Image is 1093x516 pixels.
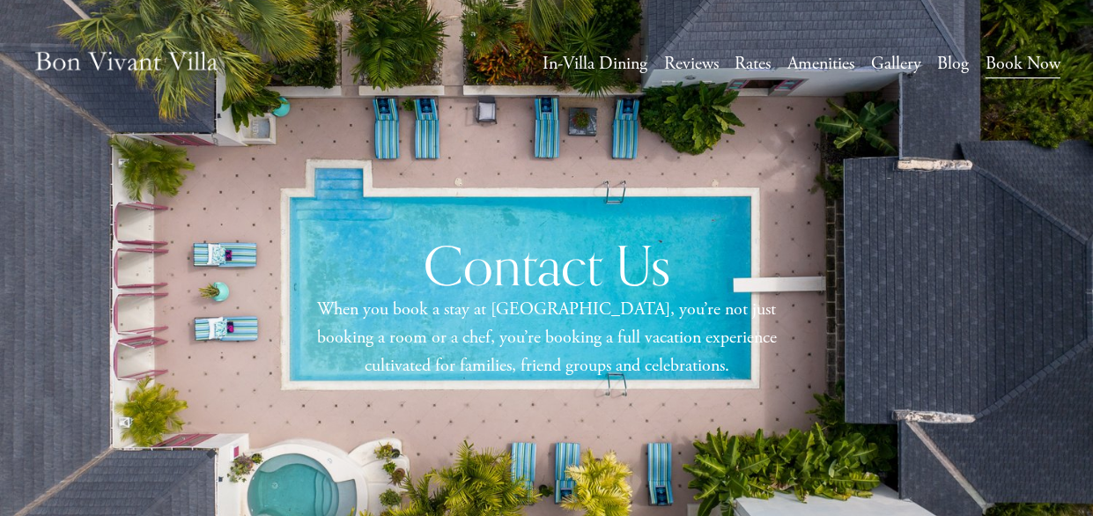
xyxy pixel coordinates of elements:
[664,48,719,80] a: Reviews
[336,232,758,299] h1: Contact Us
[292,296,801,380] p: When you book a stay at [GEOGRAPHIC_DATA], you’re not just booking a room or a chef, you’re booki...
[871,48,921,80] a: Gallery
[787,48,854,80] a: Amenities
[986,48,1060,80] a: Book Now
[33,33,220,95] img: Caribbean Vacation Rental | Bon Vivant Villa
[543,48,647,80] a: In-Villa Dining
[735,48,771,80] a: Rates
[937,48,969,80] a: Blog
